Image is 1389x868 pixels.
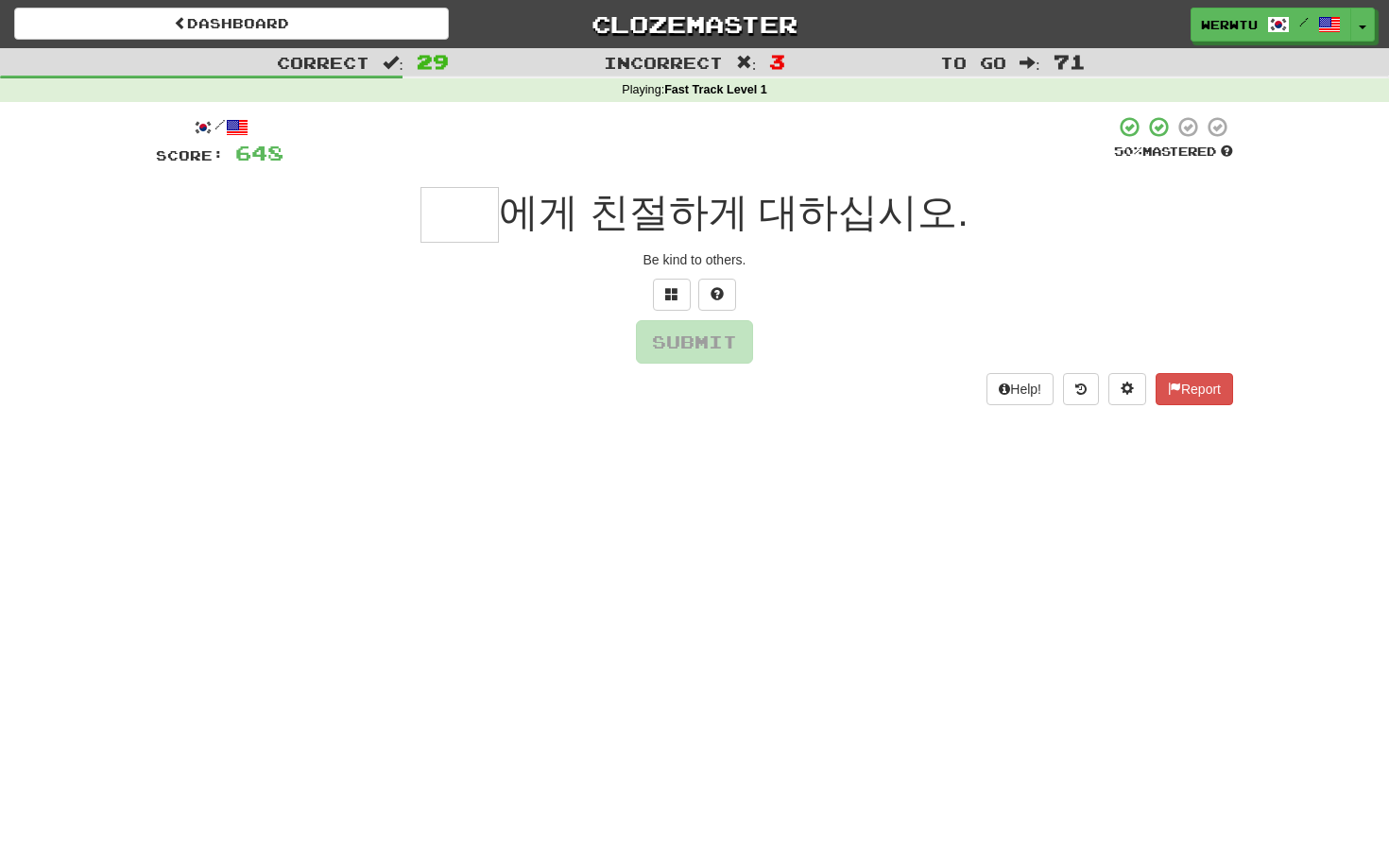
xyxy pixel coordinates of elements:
[1114,144,1142,159] span: 50 %
[664,83,767,96] strong: Fast Track Level 1
[383,55,403,71] span: :
[653,279,691,311] button: Switch sentence to multiple choice alt+p
[499,190,969,234] span: 에게 친절하게 대하십시오.
[604,53,723,72] span: Incorrect
[477,8,912,41] a: Clozemaster
[1299,15,1309,28] span: /
[636,320,753,364] button: Submit
[235,141,283,164] span: 648
[1020,55,1040,71] span: :
[156,250,1233,269] div: Be kind to others.
[698,279,736,311] button: Single letter hint - you only get 1 per sentence and score half the points! alt+h
[156,147,224,163] span: Score:
[156,115,283,139] div: /
[1191,8,1351,42] a: werwtu /
[417,50,449,73] span: 29
[736,55,757,71] span: :
[1156,373,1233,405] button: Report
[1201,16,1258,33] span: werwtu
[1114,144,1233,161] div: Mastered
[14,8,449,40] a: Dashboard
[986,373,1054,405] button: Help!
[940,53,1006,72] span: To go
[1063,373,1099,405] button: Round history (alt+y)
[277,53,369,72] span: Correct
[1054,50,1086,73] span: 71
[769,50,785,73] span: 3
